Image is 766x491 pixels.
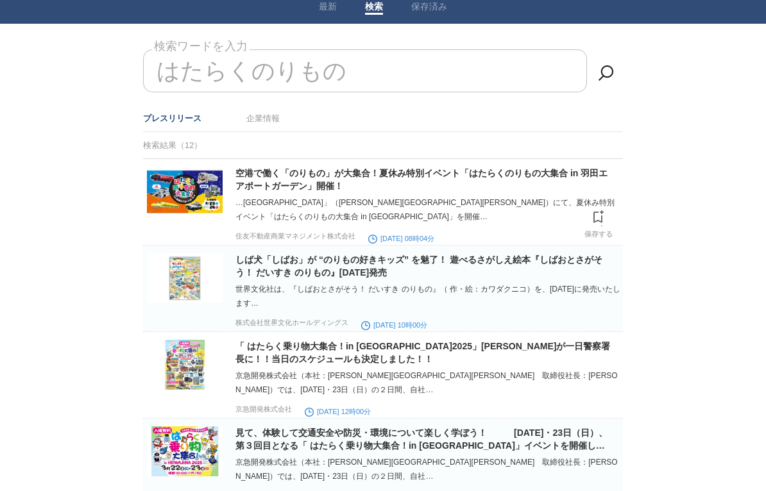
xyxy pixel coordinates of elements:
p: 住友不動産商業マネジメント株式会社 [235,231,355,241]
img: 106443-38-58d787f3f85f38be1c3c215aaea18784-1000x1264.jpg [147,340,223,390]
div: 京急開発株式会社（本社：[PERSON_NAME][GEOGRAPHIC_DATA][PERSON_NAME] 取締役社長：[PERSON_NAME]）では、[DATE]・23日（日）の２日間、自社… [235,455,620,483]
a: プレスリリース [143,113,201,123]
img: 106443-37-fd8af84863d75cd13917587f2000c3e8-1024x768.jpg [147,426,223,476]
a: 最新 [319,1,337,15]
a: 企業情報 [246,113,280,123]
time: [DATE] 12時00分 [305,408,371,415]
label: 検索ワードを入力 [152,37,250,56]
div: 京急開発株式会社（本社：[PERSON_NAME][GEOGRAPHIC_DATA][PERSON_NAME] 取締役社長：[PERSON_NAME]）では、[DATE]・23日（日）の２日間、自社… [235,369,620,397]
a: 空港で働く「のりもの」が大集合！夏休み特別イベント「はたらくのりもの大集合 in 羽田エアポートガーデン」開催！ [235,168,608,191]
time: [DATE] 10時00分 [361,321,427,329]
a: 見て、体験して交通安全や防災・環境について楽しく学ぼう！ [DATE]・23日（日）、第３回目となる「 はたらく乗り物大集合！in [GEOGRAPHIC_DATA]」イベントを開催します。 [235,428,608,463]
div: 世界文化社は、『しばおとさがそう！ だいすき のりもの』（ 作・絵：カワダクニコ）を、[DATE]に発売いたします… [235,282,620,310]
a: 保存済み [411,1,447,15]
div: …[GEOGRAPHIC_DATA]」（[PERSON_NAME][GEOGRAPHIC_DATA][PERSON_NAME]）にて、夏休み特別イベント「はたらくのりもの大集合 in [GEOG... [235,196,620,224]
time: [DATE] 08時04分 [368,235,434,242]
a: 検索 [365,1,383,15]
a: しば犬「しばお」が “のりもの好きキッズ” を魅了！ 遊べるさがしえ絵本『しばおとさがそう！ だいすき のりもの』[DATE]発売 [235,254,602,278]
p: 株式会社世界文化ホールディングス [235,318,348,328]
div: 検索結果（12） [143,132,623,159]
a: 保存する [584,206,613,238]
img: 9728-2041-6d6223cfcc7b5d0d309e3e56f071de91-970x600.png [147,253,223,303]
img: 62100-364-cc9bfd654acd2c6dce4d24837cbe8b45-1280x720.jpg [147,167,223,217]
p: 京急開発株式会社 [235,404,292,414]
a: 「 はたらく乗り物大集合！in [GEOGRAPHIC_DATA]2025」[PERSON_NAME]が一日警察署長に！！当日のスケジュールも決定しました！！ [235,341,610,364]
